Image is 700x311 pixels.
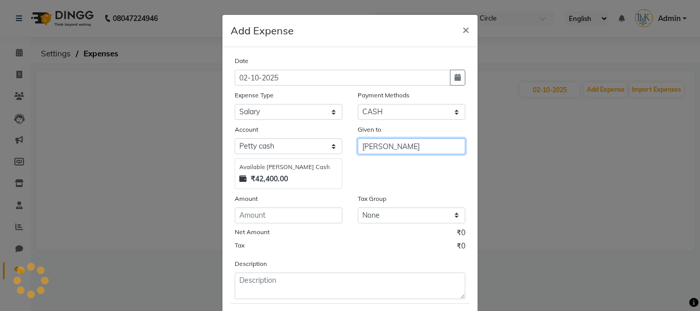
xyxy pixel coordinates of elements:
[454,15,478,44] button: Close
[235,227,270,237] label: Net Amount
[235,56,249,66] label: Date
[358,91,409,100] label: Payment Methods
[251,174,288,184] strong: ₹42,400.00
[457,241,465,254] span: ₹0
[235,91,274,100] label: Expense Type
[462,22,469,37] span: ×
[235,194,258,203] label: Amount
[358,194,386,203] label: Tax Group
[235,241,244,250] label: Tax
[235,259,267,268] label: Description
[358,138,465,154] input: Given to
[239,163,338,172] div: Available [PERSON_NAME] Cash
[358,125,381,134] label: Given to
[231,23,294,38] h5: Add Expense
[235,125,258,134] label: Account
[457,227,465,241] span: ₹0
[235,208,342,223] input: Amount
